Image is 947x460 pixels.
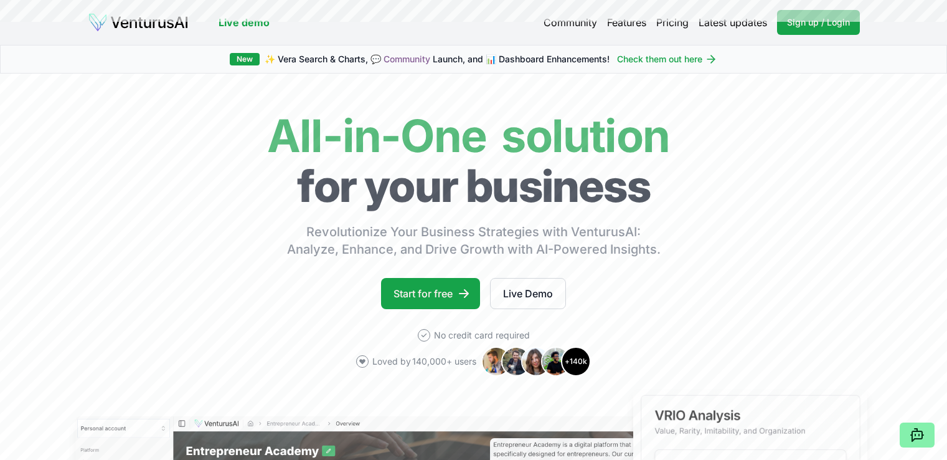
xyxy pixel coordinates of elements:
a: Community [384,54,430,64]
img: Avatar 1 [481,347,511,376]
a: Live demo [219,15,270,30]
div: New [230,53,260,65]
img: Avatar 4 [541,347,571,376]
a: Start for free [381,278,480,309]
a: Check them out here [617,53,717,65]
a: Pricing [656,15,689,30]
a: Community [544,15,597,30]
img: logo [88,12,189,32]
a: Live Demo [490,278,566,309]
a: Sign up / Login [777,10,860,35]
span: ✨ Vera Search & Charts, 💬 Launch, and 📊 Dashboard Enhancements! [265,53,610,65]
img: Avatar 3 [521,347,551,376]
a: Latest updates [699,15,767,30]
img: Avatar 2 [501,347,531,376]
span: Sign up / Login [787,16,850,29]
a: Features [607,15,646,30]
